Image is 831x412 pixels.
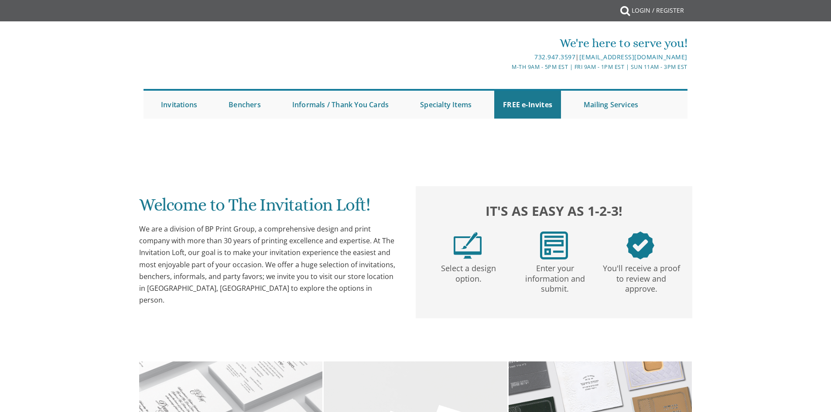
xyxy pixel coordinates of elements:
div: We are a division of BP Print Group, a comprehensive design and print company with more than 30 y... [139,223,398,306]
img: step2.png [540,232,568,259]
a: Specialty Items [411,91,480,119]
img: step3.png [626,232,654,259]
div: M-Th 9am - 5pm EST | Fri 9am - 1pm EST | Sun 11am - 3pm EST [325,62,687,72]
p: Enter your information and submit. [513,259,596,294]
div: | [325,52,687,62]
a: Mailing Services [575,91,647,119]
p: You'll receive a proof to review and approve. [600,259,683,294]
a: Benchers [220,91,270,119]
a: [EMAIL_ADDRESS][DOMAIN_NAME] [579,53,687,61]
p: Select a design option. [427,259,510,284]
a: Invitations [152,91,206,119]
a: FREE e-Invites [494,91,561,119]
img: step1.png [454,232,482,259]
h1: Welcome to The Invitation Loft! [139,195,398,221]
a: Informals / Thank You Cards [284,91,397,119]
div: We're here to serve you! [325,34,687,52]
a: 732.947.3597 [534,53,575,61]
h2: It's as easy as 1-2-3! [424,201,684,221]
